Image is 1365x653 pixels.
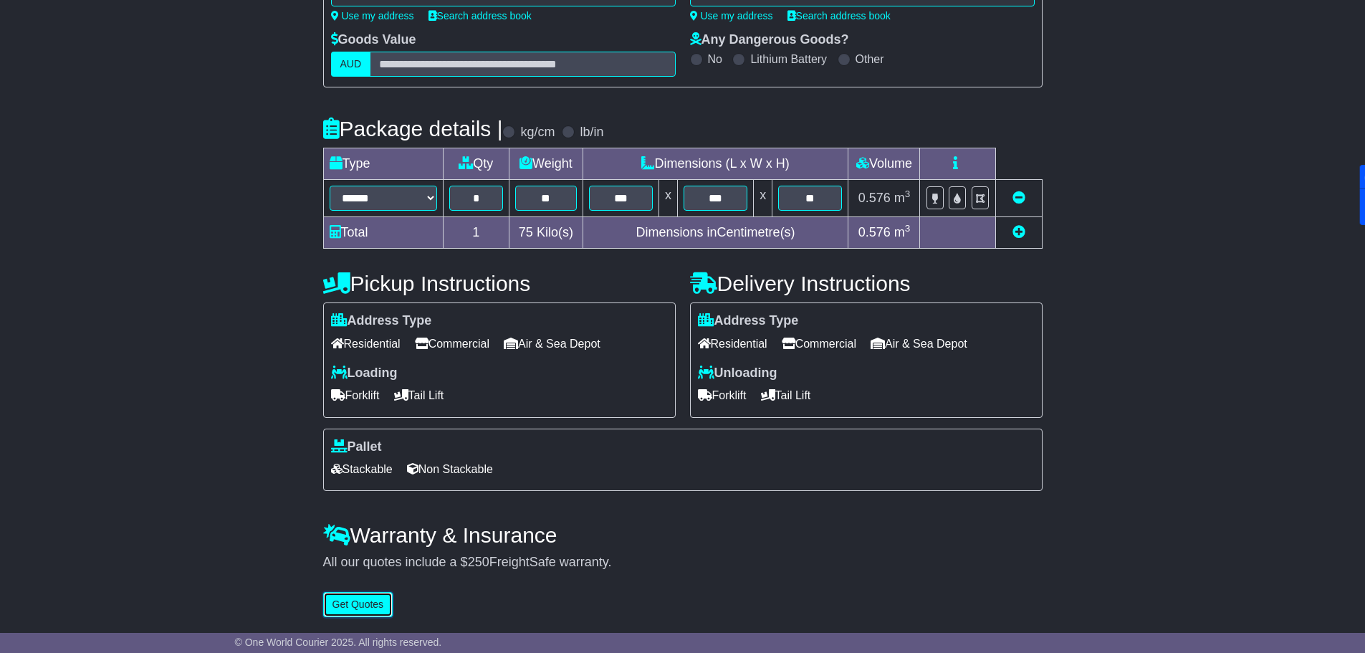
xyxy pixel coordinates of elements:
[331,313,432,329] label: Address Type
[871,333,967,355] span: Air & Sea Depot
[331,333,401,355] span: Residential
[323,555,1043,571] div: All our quotes include a $ FreightSafe warranty.
[658,180,677,217] td: x
[443,217,509,249] td: 1
[750,52,827,66] label: Lithium Battery
[894,191,911,205] span: m
[323,217,443,249] td: Total
[690,272,1043,295] h4: Delivery Instructions
[858,191,891,205] span: 0.576
[754,180,772,217] td: x
[443,148,509,180] td: Qty
[519,225,533,239] span: 75
[905,189,911,199] sup: 3
[583,217,848,249] td: Dimensions in Centimetre(s)
[323,592,393,617] button: Get Quotes
[331,458,393,480] span: Stackable
[504,333,600,355] span: Air & Sea Depot
[331,10,414,22] a: Use my address
[848,148,920,180] td: Volume
[698,366,777,381] label: Unloading
[520,125,555,140] label: kg/cm
[698,333,767,355] span: Residential
[905,223,911,234] sup: 3
[787,10,891,22] a: Search address book
[1012,191,1025,205] a: Remove this item
[331,384,380,406] span: Forklift
[331,439,382,455] label: Pallet
[509,148,583,180] td: Weight
[509,217,583,249] td: Kilo(s)
[394,384,444,406] span: Tail Lift
[858,225,891,239] span: 0.576
[580,125,603,140] label: lb/in
[1012,225,1025,239] a: Add new item
[323,272,676,295] h4: Pickup Instructions
[407,458,493,480] span: Non Stackable
[894,225,911,239] span: m
[323,523,1043,547] h4: Warranty & Insurance
[782,333,856,355] span: Commercial
[331,32,416,48] label: Goods Value
[761,384,811,406] span: Tail Lift
[856,52,884,66] label: Other
[698,313,799,329] label: Address Type
[323,117,503,140] h4: Package details |
[468,555,489,569] span: 250
[690,32,849,48] label: Any Dangerous Goods?
[583,148,848,180] td: Dimensions (L x W x H)
[415,333,489,355] span: Commercial
[708,52,722,66] label: No
[428,10,532,22] a: Search address book
[698,384,747,406] span: Forklift
[323,148,443,180] td: Type
[331,366,398,381] label: Loading
[331,52,371,77] label: AUD
[690,10,773,22] a: Use my address
[235,637,442,648] span: © One World Courier 2025. All rights reserved.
